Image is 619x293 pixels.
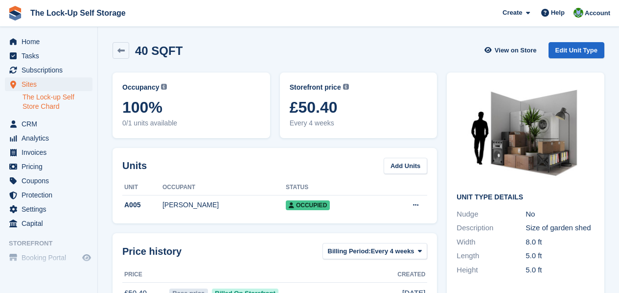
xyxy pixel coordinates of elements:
span: Tasks [22,49,80,63]
span: Account [585,8,610,18]
th: Occupant [162,180,286,195]
span: Home [22,35,80,49]
a: menu [5,174,92,188]
span: 100% [122,98,260,116]
div: 8.0 ft [526,237,595,248]
a: menu [5,146,92,159]
div: [PERSON_NAME] [162,200,286,210]
a: menu [5,131,92,145]
span: Storefront [9,239,97,248]
a: menu [5,202,92,216]
span: Every 4 weeks [290,118,428,128]
a: menu [5,117,92,131]
span: Help [551,8,565,18]
a: menu [5,35,92,49]
span: CRM [22,117,80,131]
a: menu [5,251,92,265]
th: Price [122,267,167,283]
img: icon-info-grey-7440780725fd019a000dd9b08b2336e03edf1995a4989e88bcd33f0948082b44.svg [161,84,167,90]
a: menu [5,77,92,91]
div: 5.0 ft [526,250,595,262]
span: Billing Period: [328,246,371,256]
a: menu [5,63,92,77]
h2: Units [122,158,147,173]
div: No [526,209,595,220]
span: Pricing [22,160,80,173]
span: Occupancy [122,82,159,93]
span: Protection [22,188,80,202]
a: menu [5,49,92,63]
h2: Unit Type details [457,194,595,201]
span: Created [397,270,425,279]
span: View on Store [495,46,537,55]
img: icon-info-grey-7440780725fd019a000dd9b08b2336e03edf1995a4989e88bcd33f0948082b44.svg [343,84,349,90]
span: Create [503,8,522,18]
div: Length [457,250,526,262]
img: 40-sqft-unit.jpg [457,82,595,186]
a: View on Store [483,42,541,58]
a: Add Units [384,158,427,174]
div: 5.0 ft [526,265,595,276]
th: Unit [122,180,162,195]
span: Booking Portal [22,251,80,265]
div: Height [457,265,526,276]
a: menu [5,217,92,230]
div: Size of garden shed [526,222,595,234]
th: Status [286,180,383,195]
a: The Lock-up Self Store Chard [23,93,92,111]
a: The Lock-Up Self Storage [26,5,130,21]
h2: 40 SQFT [135,44,183,57]
span: Sites [22,77,80,91]
span: £50.40 [290,98,428,116]
span: Storefront price [290,82,341,93]
a: Edit Unit Type [549,42,604,58]
div: Width [457,237,526,248]
span: Subscriptions [22,63,80,77]
a: menu [5,188,92,202]
span: Price history [122,244,182,259]
div: Nudge [457,209,526,220]
span: Every 4 weeks [371,246,414,256]
span: Settings [22,202,80,216]
span: Occupied [286,200,330,210]
div: A005 [122,200,162,210]
span: 0/1 units available [122,118,260,128]
button: Billing Period: Every 4 weeks [322,243,428,259]
span: Coupons [22,174,80,188]
a: Preview store [81,252,92,264]
a: menu [5,160,92,173]
span: Analytics [22,131,80,145]
div: Description [457,222,526,234]
span: Capital [22,217,80,230]
img: stora-icon-8386f47178a22dfd0bd8f6a31ec36ba5ce8667c1dd55bd0f319d3a0aa187defe.svg [8,6,23,21]
img: Andrew Beer [573,8,583,18]
span: Invoices [22,146,80,159]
